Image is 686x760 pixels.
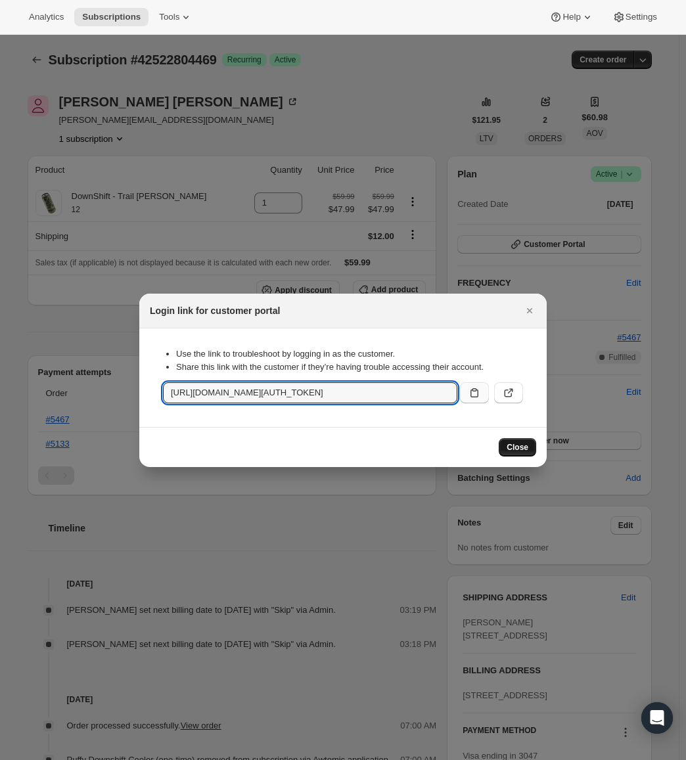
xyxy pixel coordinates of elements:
[176,361,523,374] li: Share this link with the customer if they’re having trouble accessing their account.
[520,302,539,320] button: Close
[499,438,536,457] button: Close
[74,8,149,26] button: Subscriptions
[626,12,657,22] span: Settings
[507,442,528,453] span: Close
[562,12,580,22] span: Help
[21,8,72,26] button: Analytics
[541,8,601,26] button: Help
[151,8,200,26] button: Tools
[150,304,280,317] h2: Login link for customer portal
[176,347,523,361] li: Use the link to troubleshoot by logging in as the customer.
[159,12,179,22] span: Tools
[605,8,665,26] button: Settings
[29,12,64,22] span: Analytics
[82,12,141,22] span: Subscriptions
[641,702,673,734] div: Open Intercom Messenger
